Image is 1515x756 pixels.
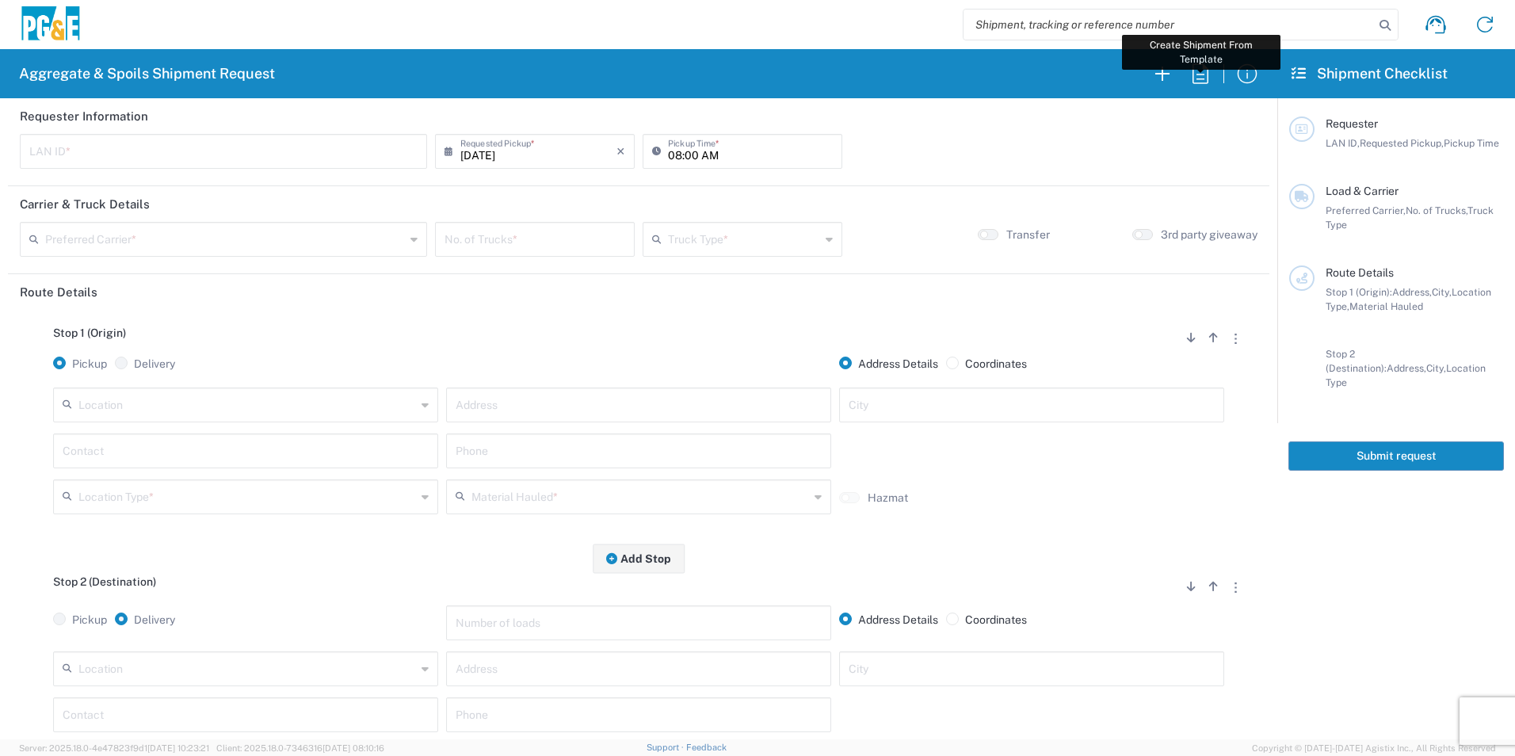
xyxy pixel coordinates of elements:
[964,10,1374,40] input: Shipment, tracking or reference number
[20,197,150,212] h2: Carrier & Truck Details
[53,326,126,339] span: Stop 1 (Origin)
[946,613,1027,627] label: Coordinates
[19,64,275,83] h2: Aggregate & Spoils Shipment Request
[1349,300,1423,312] span: Material Hauled
[593,544,685,573] button: Add Stop
[20,109,148,124] h2: Requester Information
[1432,286,1452,298] span: City,
[1252,741,1496,755] span: Copyright © [DATE]-[DATE] Agistix Inc., All Rights Reserved
[1326,137,1360,149] span: LAN ID,
[20,284,97,300] h2: Route Details
[1006,227,1050,242] label: Transfer
[1326,185,1399,197] span: Load & Carrier
[216,743,384,753] span: Client: 2025.18.0-7346316
[839,613,938,627] label: Address Details
[1326,204,1406,216] span: Preferred Carrier,
[1387,362,1426,374] span: Address,
[868,491,908,505] label: Hazmat
[1426,362,1446,374] span: City,
[1392,286,1432,298] span: Address,
[19,6,82,44] img: pge
[1444,137,1499,149] span: Pickup Time
[839,357,938,371] label: Address Details
[1326,286,1392,298] span: Stop 1 (Origin):
[147,743,209,753] span: [DATE] 10:23:21
[1326,266,1394,279] span: Route Details
[1288,441,1504,471] button: Submit request
[1326,117,1378,130] span: Requester
[322,743,384,753] span: [DATE] 08:10:16
[1292,64,1448,83] h2: Shipment Checklist
[1326,348,1387,374] span: Stop 2 (Destination):
[53,575,156,588] span: Stop 2 (Destination)
[946,357,1027,371] label: Coordinates
[1360,137,1444,149] span: Requested Pickup,
[19,743,209,753] span: Server: 2025.18.0-4e47823f9d1
[1161,227,1257,242] label: 3rd party giveaway
[686,743,727,752] a: Feedback
[647,743,686,752] a: Support
[1406,204,1467,216] span: No. of Trucks,
[616,139,625,164] i: ×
